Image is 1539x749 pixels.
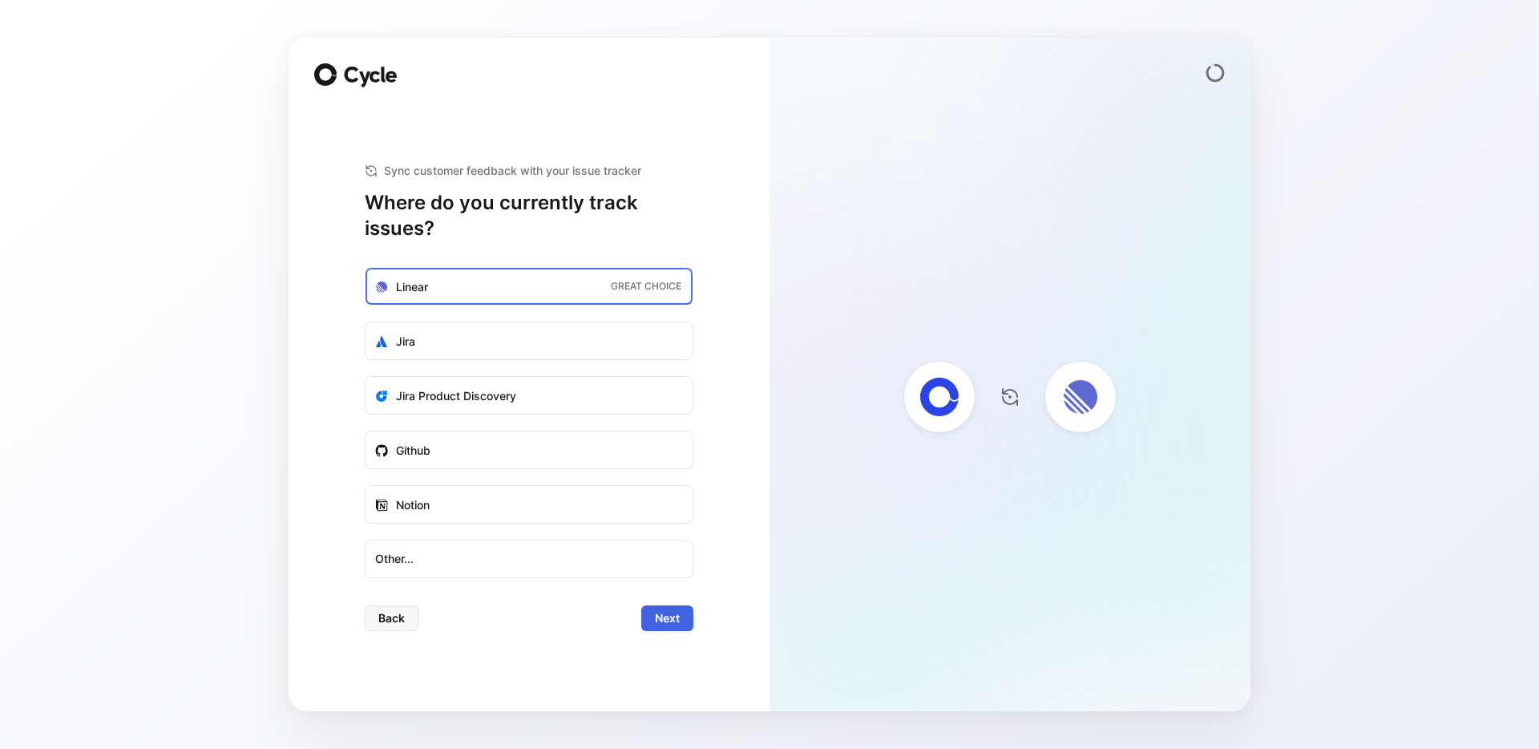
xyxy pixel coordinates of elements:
[365,540,693,578] button: Other...
[396,332,415,351] div: Jira
[378,609,405,628] span: Back
[375,549,683,569] span: Other...
[396,496,430,515] div: Notion
[365,605,418,631] button: Back
[396,441,430,460] div: Github
[365,190,693,241] h1: Where do you currently track issues?
[396,277,428,297] div: Linear
[641,605,693,631] button: Next
[655,609,680,628] span: Next
[396,387,516,406] div: Jira Product Discovery
[365,161,693,180] div: Sync customer feedback with your issue tracker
